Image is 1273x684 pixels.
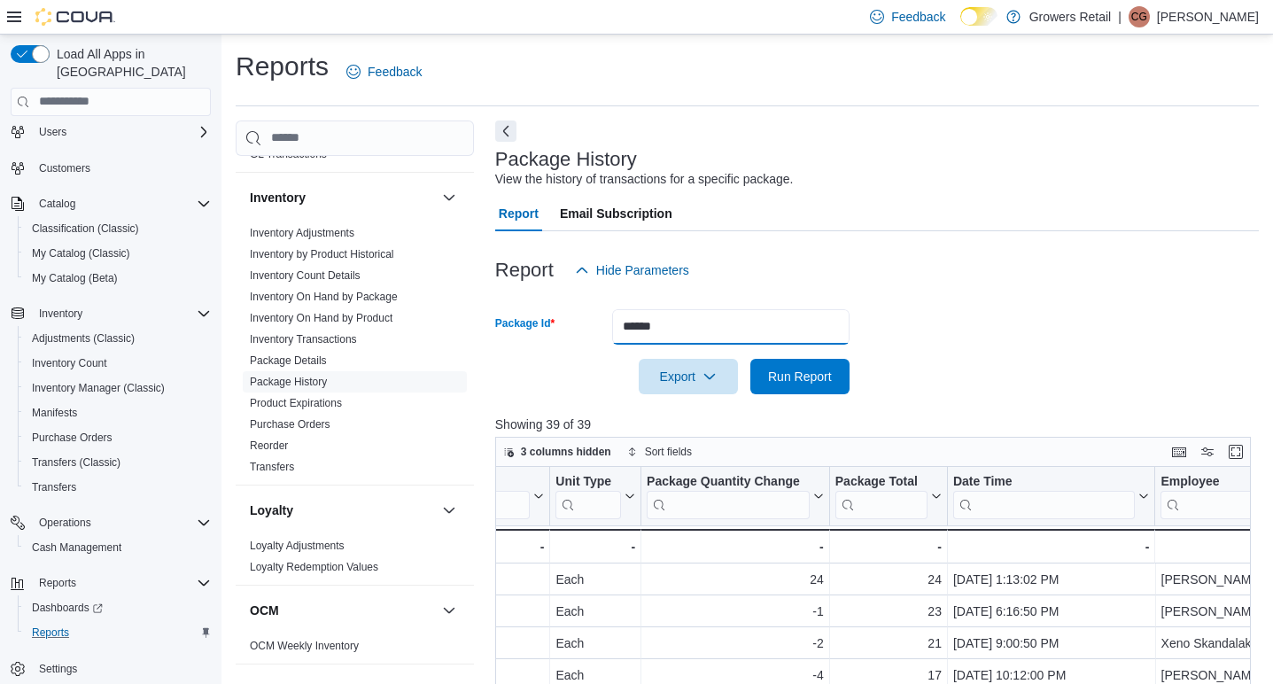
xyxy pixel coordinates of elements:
span: Purchase Orders [25,427,211,448]
a: Transfers [250,461,294,473]
span: Report [499,196,539,231]
div: Transaction Details [369,473,530,518]
span: Settings [39,662,77,676]
span: Classification (Classic) [32,222,139,236]
span: Transfers [32,480,76,494]
button: Catalog [32,193,82,214]
span: Inventory Transactions [250,332,357,346]
div: 21 [835,633,942,654]
button: Package Total [835,473,942,518]
span: Customers [32,157,211,179]
span: Dashboards [25,597,211,618]
a: Inventory Count [25,353,114,374]
a: Purchase Orders [25,427,120,448]
div: - [835,536,942,557]
span: Reorder [250,439,288,453]
div: OCM [236,635,474,664]
button: Date Time [953,473,1150,518]
span: 3 columns hidden [521,445,611,459]
div: 24 [647,569,824,590]
a: Settings [32,658,84,680]
span: Adjustments (Classic) [25,328,211,349]
button: Export [639,359,738,394]
div: Each [555,633,635,654]
h3: Inventory [250,189,306,206]
a: Dashboards [18,595,218,620]
span: Purchase Orders [32,431,113,445]
div: Inventory [236,222,474,485]
a: Inventory On Hand by Package [250,291,398,303]
span: My Catalog (Beta) [25,268,211,289]
span: Inventory [39,307,82,321]
span: Feedback [891,8,945,26]
a: Package Details [250,354,327,367]
a: Inventory Adjustments [250,227,354,239]
h3: OCM [250,602,279,619]
button: Loyalty [250,501,435,519]
button: Transfers (Classic) [18,450,218,475]
span: My Catalog (Beta) [32,271,118,285]
input: Dark Mode [960,7,997,26]
button: Catalog [4,191,218,216]
a: Inventory Manager (Classic) [25,377,172,399]
div: - [555,536,635,557]
a: Inventory Transactions [250,333,357,346]
p: Showing 39 of 39 [495,416,1259,433]
span: Inventory by Product Historical [250,247,394,261]
span: Package Details [250,354,327,368]
div: [DATE] 9:00:50 PM [953,633,1150,654]
h3: Loyalty [250,501,293,519]
a: Feedback [339,54,429,89]
button: Operations [4,510,218,535]
div: [DATE] 1:13:02 PM [953,569,1150,590]
span: My Catalog (Classic) [25,243,211,264]
span: Reports [25,622,211,643]
button: Reports [18,620,218,645]
a: Reports [25,622,76,643]
button: Sort fields [620,441,699,462]
button: Inventory [32,303,89,324]
a: Transfers [25,477,83,498]
button: Cash Management [18,535,218,560]
span: Transfers [25,477,211,498]
a: Loyalty Redemption Values [250,561,378,573]
a: Customers [32,158,97,179]
span: CG [1131,6,1147,27]
a: Package History [250,376,327,388]
a: Inventory Count Details [250,269,361,282]
div: Transaction Details [369,473,530,490]
p: [PERSON_NAME] [1157,6,1259,27]
span: Product Expirations [250,396,342,410]
button: Settings [4,656,218,681]
button: Hide Parameters [568,253,696,288]
span: Catalog [32,193,211,214]
div: Package Quantity Change [647,473,810,518]
a: My Catalog (Classic) [25,243,137,264]
div: Package Total [835,473,928,490]
span: Load All Apps in [GEOGRAPHIC_DATA] [50,45,211,81]
span: Reports [39,576,76,590]
div: View the history of transactions for a specific package. [495,170,794,189]
span: Reports [32,572,211,594]
button: Next [495,120,516,142]
div: Loyalty [236,535,474,585]
a: Transfers (Classic) [25,452,128,473]
span: Adjustments (Classic) [32,331,135,346]
button: Inventory [439,187,460,208]
button: Inventory [250,189,435,206]
span: Purchase Orders [250,417,330,431]
h3: Report [495,260,554,281]
span: Feedback [368,63,422,81]
span: Email Subscription [560,196,672,231]
button: Loyalty [439,500,460,521]
div: Package Quantity Change [647,473,810,490]
span: Run Report [768,368,832,385]
span: Transfers [250,460,294,474]
div: -1 [647,601,824,622]
a: OCM Weekly Inventory [250,640,359,652]
div: Package Total [835,473,928,518]
span: Inventory Count Details [250,268,361,283]
button: Inventory Count [18,351,218,376]
h1: Reports [236,49,329,84]
div: Date Time [953,473,1136,518]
